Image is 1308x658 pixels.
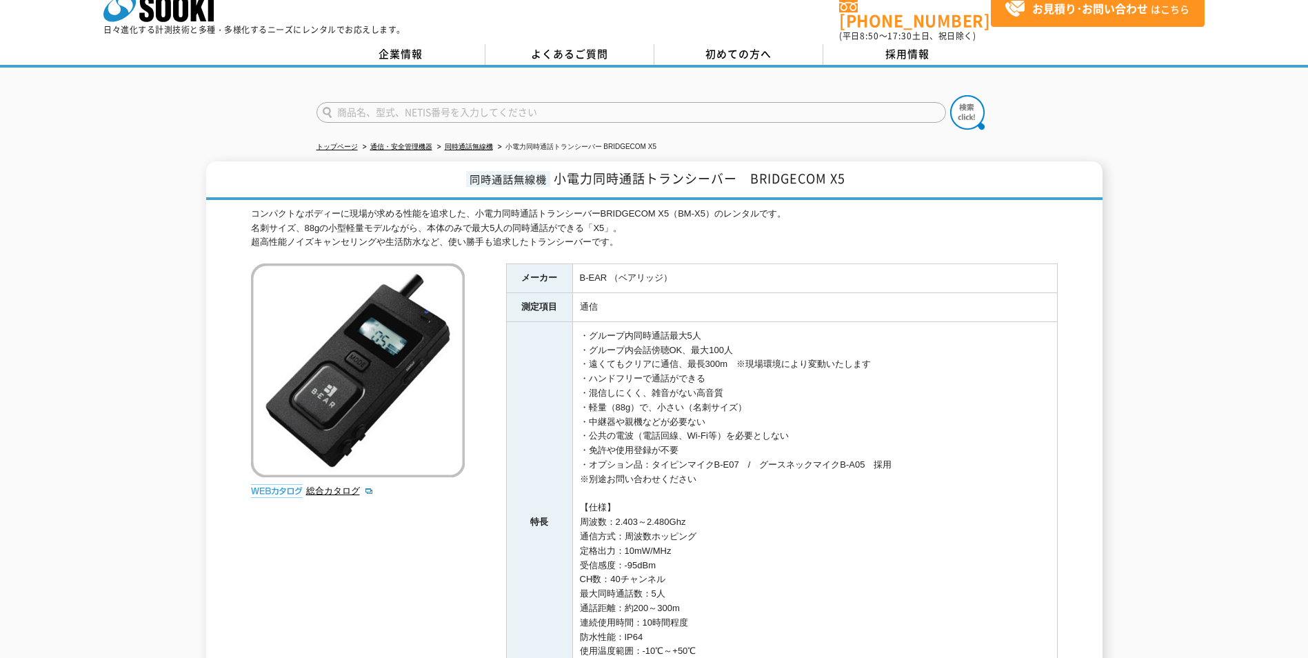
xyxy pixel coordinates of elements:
[506,264,572,293] th: メーカー
[887,30,912,42] span: 17:30
[251,207,1058,250] div: コンパクトなボディーに現場が求める性能を追求した、小電力同時通話トランシーバーBRIDGECOM X5（BM-X5）のレンタルです。 名刺サイズ、88gの小型軽量モデルながら、本体のみで最大5人...
[572,264,1057,293] td: B-EAR （ベアリッジ）
[839,30,976,42] span: (平日 ～ 土日、祝日除く)
[466,171,550,187] span: 同時通話無線機
[823,44,992,65] a: 採用情報
[103,26,405,34] p: 日々進化する計測技術と多種・多様化するニーズにレンタルでお応えします。
[950,95,985,130] img: btn_search.png
[306,486,374,496] a: 総合カタログ
[554,169,845,188] span: 小電力同時通話トランシーバー BRIDGECOM X5
[572,293,1057,322] td: 通信
[370,143,432,150] a: 通信・安全管理機器
[495,140,656,154] li: 小電力同時通話トランシーバー BRIDGECOM X5
[251,263,465,477] img: 小電力同時通話トランシーバー BRIDGECOM X5
[506,293,572,322] th: 測定項目
[316,44,485,65] a: 企業情報
[316,143,358,150] a: トップページ
[705,46,772,61] span: 初めての方へ
[485,44,654,65] a: よくあるご質問
[860,30,879,42] span: 8:50
[251,484,303,498] img: webカタログ
[316,102,946,123] input: 商品名、型式、NETIS番号を入力してください
[445,143,493,150] a: 同時通話無線機
[654,44,823,65] a: 初めての方へ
